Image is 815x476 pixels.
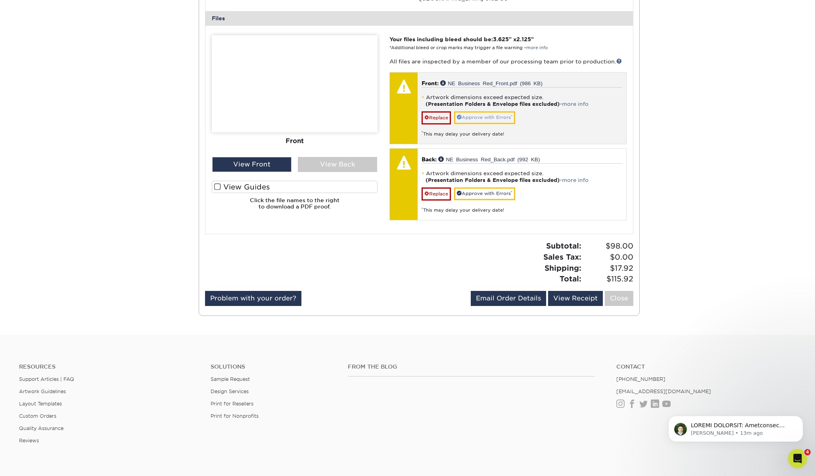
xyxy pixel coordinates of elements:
[426,177,560,183] strong: (Presentation Folders & Envelope files excluded)
[584,273,633,285] span: $115.92
[426,101,560,107] strong: (Presentation Folders & Envelope files excluded)
[205,291,301,306] a: Problem with your order?
[584,263,633,274] span: $17.92
[19,376,74,382] a: Support Articles | FAQ
[19,425,63,431] a: Quality Assurance
[616,388,711,394] a: [EMAIL_ADDRESS][DOMAIN_NAME]
[516,36,531,42] span: 2.125
[212,157,291,172] div: View Front
[211,376,250,382] a: Sample Request
[212,132,378,149] div: Front
[562,101,589,107] a: more info
[211,388,249,394] a: Design Services
[605,291,633,306] a: Close
[656,399,815,455] iframe: Intercom notifications message
[348,363,595,370] h4: From the Blog
[804,449,811,455] span: 4
[440,80,543,86] a: NE Business Red_Front.pdf (986 KB)
[526,45,548,50] a: more info
[454,111,515,124] a: Approve with Errors*
[584,241,633,252] span: $98.00
[560,274,581,283] strong: Total:
[389,45,548,50] small: *Additional bleed or crop marks may trigger a file warning –
[205,11,633,25] div: Files
[422,111,451,124] a: Replace
[493,36,509,42] span: 3.625
[422,94,622,107] li: Artwork dimensions exceed expected size. -
[212,181,378,193] label: View Guides
[422,124,622,138] div: This may delay your delivery date!
[422,170,622,184] li: Artwork dimensions exceed expected size. -
[19,413,56,419] a: Custom Orders
[546,241,581,250] strong: Subtotal:
[211,401,253,407] a: Print for Resellers
[19,363,199,370] h4: Resources
[562,177,589,183] a: more info
[19,388,66,394] a: Artwork Guidelines
[422,80,439,86] span: Front:
[584,252,633,263] span: $0.00
[545,264,581,272] strong: Shipping:
[454,187,515,200] a: Approve with Errors*
[616,363,796,370] a: Contact
[19,401,62,407] a: Layout Templates
[389,57,626,65] p: All files are inspected by a member of our processing team prior to production.
[438,156,540,162] a: NE Business Red_Back.pdf (992 KB)
[298,157,377,172] div: View Back
[616,376,665,382] a: [PHONE_NUMBER]
[211,413,259,419] a: Print for Nonprofits
[422,156,437,162] span: Back:
[422,201,622,214] div: This may delay your delivery date!
[788,449,807,468] iframe: Intercom live chat
[543,252,581,261] strong: Sales Tax:
[212,197,378,216] h6: Click the file names to the right to download a PDF proof.
[19,438,39,444] a: Reviews
[389,36,534,42] strong: Your files including bleed should be: " x "
[548,291,603,306] a: View Receipt
[422,187,451,200] a: Replace
[471,291,546,306] a: Email Order Details
[211,363,336,370] h4: Solutions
